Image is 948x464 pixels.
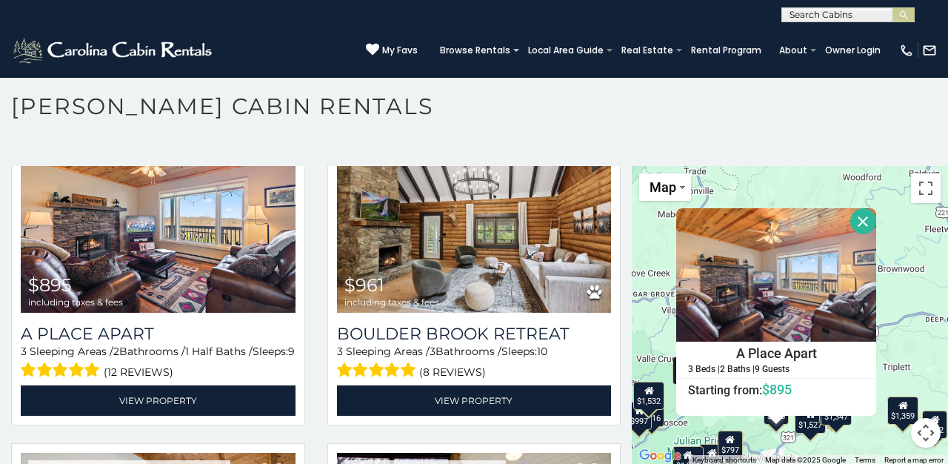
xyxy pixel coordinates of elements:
span: $895 [28,274,72,296]
h6: Starting from: [677,382,875,397]
span: including taxes & fees [28,297,123,307]
span: 9 [288,345,295,358]
a: About [772,40,815,61]
div: $916 [639,399,664,427]
img: A Place Apart [676,208,876,342]
h5: 3 Beds | [688,365,720,374]
span: (8 reviews) [419,362,486,382]
a: My Favs [366,43,418,58]
a: Real Estate [614,40,681,61]
h5: 2 Baths | [720,365,755,374]
img: Boulder Brook Retreat [337,128,612,312]
span: 3 [337,345,343,358]
a: A Place Apart $895 including taxes & fees [21,128,296,312]
a: View Property [337,385,612,416]
a: Owner Login [818,40,888,61]
div: Sleeping Areas / Bathrooms / Sleeps: [337,344,612,382]
span: 3 [430,345,435,358]
div: $1,532 [633,382,664,410]
a: View Property [21,385,296,416]
span: including taxes & fees [344,297,439,307]
div: $1,359 [887,397,918,425]
span: $895 [762,382,792,397]
span: $961 [344,274,384,296]
div: $982 [922,411,947,439]
span: Map data ©2025 Google [765,456,846,464]
a: Boulder Brook Retreat $961 including taxes & fees [337,128,612,312]
button: Toggle fullscreen view [911,173,941,203]
span: Map [650,179,676,195]
button: Map camera controls [911,418,941,448]
a: Rental Program [684,40,769,61]
h5: 9 Guests [755,365,790,374]
div: $997 [627,402,652,430]
a: Report a map error [884,456,944,464]
div: $797 [717,431,742,459]
button: Close [850,208,876,234]
span: (12 reviews) [104,362,173,382]
span: My Favs [382,44,418,57]
button: Change map style [639,173,691,201]
a: Boulder Brook Retreat [337,324,612,344]
a: Local Area Guide [521,40,611,61]
span: 2 [113,345,119,358]
div: $1,527 [795,405,826,434]
img: mail-regular-white.png [922,43,937,58]
div: $949 [672,357,698,385]
h4: A Place Apart [677,342,875,365]
a: Browse Rentals [433,40,518,61]
a: A Place Apart [21,324,296,344]
div: Sleeping Areas / Bathrooms / Sleeps: [21,344,296,382]
a: A Place Apart 3 Beds | 2 Baths | 9 Guests Starting from:$895 [676,342,876,398]
img: phone-regular-white.png [899,43,914,58]
span: 1 Half Baths / [185,345,253,358]
span: 3 [21,345,27,358]
img: A Place Apart [21,128,296,312]
img: White-1-2.png [11,36,216,65]
span: 10 [537,345,547,358]
a: Terms (opens in new tab) [855,456,875,464]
